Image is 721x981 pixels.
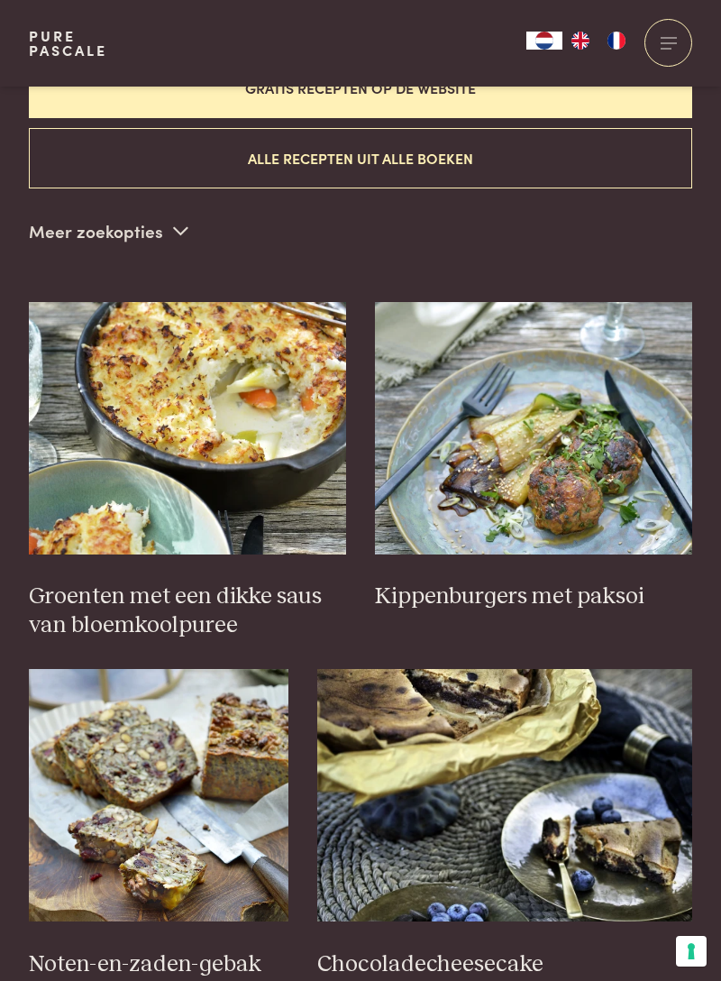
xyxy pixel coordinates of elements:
a: EN [562,32,598,50]
ul: Language list [562,32,634,50]
a: PurePascale [29,29,107,58]
img: Noten-en-zaden-gebak [29,669,288,921]
button: Gratis recepten op de website [29,58,692,118]
a: Noten-en-zaden-gebak Noten-en-zaden-gebak [29,669,288,979]
button: Uw voorkeuren voor toestemming voor trackingtechnologieën [676,936,707,967]
img: Kippenburgers met paksoi [375,302,692,555]
a: Chocoladecheesecake Chocoladecheesecake [317,669,692,979]
button: Alle recepten uit alle boeken [29,128,692,188]
a: NL [526,32,562,50]
h3: Noten-en-zaden-gebak [29,950,288,979]
p: Meer zoekopties [29,217,188,244]
h3: Chocoladecheesecake [317,950,692,979]
a: FR [598,32,634,50]
div: Language [526,32,562,50]
h3: Kippenburgers met paksoi [375,582,692,611]
img: Groenten met een dikke saus van bloemkoolpuree [29,302,346,555]
a: Kippenburgers met paksoi Kippenburgers met paksoi [375,302,692,612]
aside: Language selected: Nederlands [526,32,634,50]
a: Groenten met een dikke saus van bloemkoolpuree Groenten met een dikke saus van bloemkoolpuree [29,302,346,641]
h3: Groenten met een dikke saus van bloemkoolpuree [29,582,346,640]
img: Chocoladecheesecake [317,669,692,921]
